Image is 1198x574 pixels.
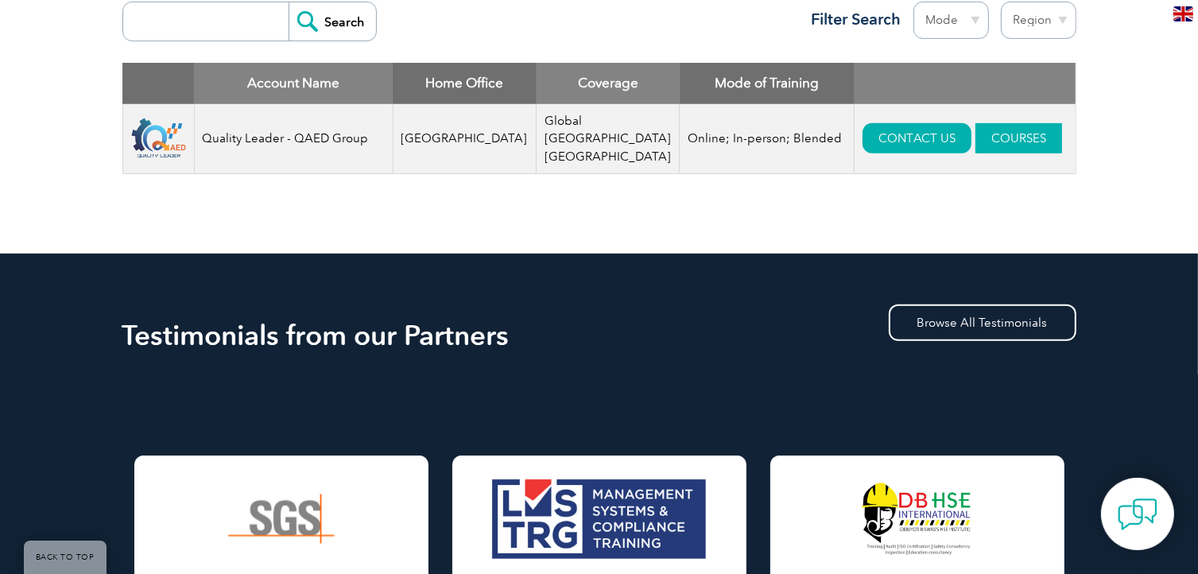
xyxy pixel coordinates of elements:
td: Quality Leader - QAED Group [194,104,393,174]
h3: Filter Search [802,10,901,29]
td: Global [GEOGRAPHIC_DATA] [GEOGRAPHIC_DATA] [537,104,680,174]
th: : activate to sort column ascending [855,63,1076,104]
th: Home Office: activate to sort column ascending [393,63,537,104]
a: Browse All Testimonials [889,304,1076,341]
input: Search [289,2,376,41]
th: Mode of Training: activate to sort column ascending [680,63,855,104]
td: Online; In-person; Blended [680,104,855,174]
th: Account Name: activate to sort column descending [194,63,393,104]
img: 5163fad1-f089-ee11-be36-000d3ae1a86f-logo.png [131,118,186,159]
h2: Testimonials from our Partners [122,323,1076,348]
a: BACK TO TOP [24,541,107,574]
img: en [1173,6,1193,21]
a: COURSES [975,123,1062,153]
td: [GEOGRAPHIC_DATA] [393,104,537,174]
img: contact-chat.png [1118,494,1157,534]
th: Coverage: activate to sort column ascending [537,63,680,104]
a: CONTACT US [863,123,971,153]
